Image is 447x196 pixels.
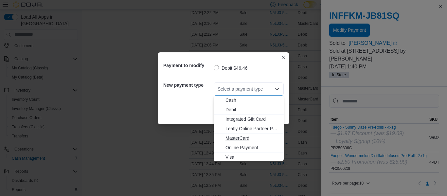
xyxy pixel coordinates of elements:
[280,54,288,62] button: Closes this modal window
[214,152,284,162] button: Visa
[214,143,284,152] button: Online Payment
[163,79,212,92] h5: New payment type
[214,64,247,72] label: Debit $46.46
[225,135,280,141] span: MasterCard
[275,86,280,92] button: Close list of options
[214,96,284,162] div: Choose from the following options
[214,105,284,115] button: Debit
[225,106,280,113] span: Debit
[214,124,284,134] button: Leafly Online Partner Payment
[225,144,280,151] span: Online Payment
[225,97,280,103] span: Cash
[225,116,280,122] span: Integrated Gift Card
[214,115,284,124] button: Integrated Gift Card
[163,59,212,72] h5: Payment to modify
[214,96,284,105] button: Cash
[214,134,284,143] button: MasterCard
[225,125,280,132] span: Leafly Online Partner Payment
[225,154,280,160] span: Visa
